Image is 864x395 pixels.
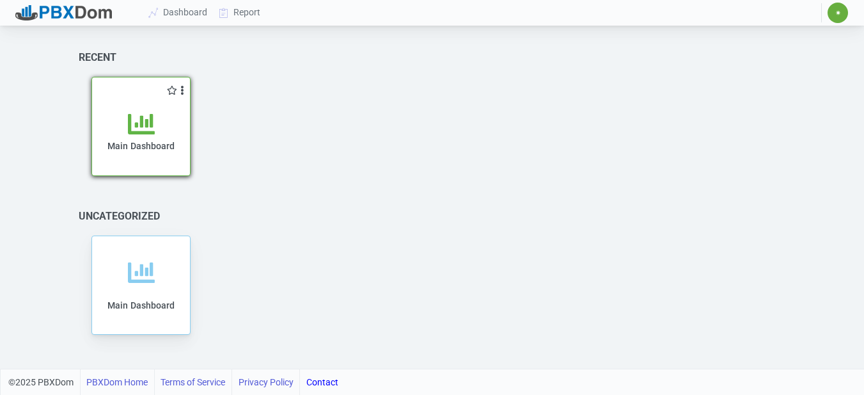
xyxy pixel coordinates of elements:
span: Main Dashboard [107,141,175,151]
a: Terms of Service [161,369,225,395]
a: Dashboard [143,1,214,24]
a: Privacy Policy [239,369,294,395]
h6: Recent [79,51,116,63]
a: Report [214,1,267,24]
span: Main Dashboard [107,300,175,310]
span: ✷ [835,9,841,17]
a: Contact [306,369,338,395]
div: ©2025 PBXDom [8,369,338,395]
button: ✷ [827,2,849,24]
h6: Uncategorized [79,210,160,222]
a: PBXDom Home [86,369,148,395]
